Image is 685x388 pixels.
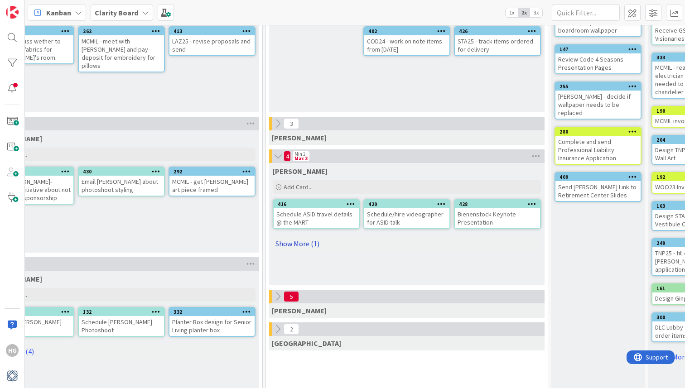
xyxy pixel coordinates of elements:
div: 262 [79,27,164,35]
a: 428Bienenstock Keynote Presentation [454,199,541,229]
div: 416 [274,200,359,208]
div: 420Schedule/hire videographer for ASID talk [364,200,449,228]
a: 430Email [PERSON_NAME] about photoshoot styling [78,167,165,196]
div: 430Email [PERSON_NAME] about photoshoot styling [79,168,164,196]
div: 426 [459,28,540,34]
a: 132Schedule [PERSON_NAME] Photoshoot [78,307,165,337]
div: 428 [459,201,540,207]
div: 292 [169,168,255,176]
div: Max 3 [294,156,308,161]
span: Philip [272,306,327,315]
div: 430 [83,168,164,175]
div: 132 [83,309,164,315]
div: Min 1 [294,152,305,156]
div: 428 [455,200,540,208]
div: 416 [278,201,359,207]
a: 416Schedule ASID travel details @ the MART [273,199,360,229]
a: 280Complete and send Professional Liability Insurance Application [555,127,642,165]
div: [PERSON_NAME] - decide if wallpaper needs to be replaced [555,91,641,119]
div: MCMIL - get [PERSON_NAME] art piece framed [169,176,255,196]
div: 428Bienenstock Keynote Presentation [455,200,540,228]
div: 409Send [PERSON_NAME] Link to Retirement Center Slides [555,173,641,201]
div: 292MCMIL - get [PERSON_NAME] art piece framed [169,168,255,196]
div: 430 [79,168,164,176]
span: Support [19,1,41,12]
div: Review Code 4 Seasons Presentation Pages [555,53,641,73]
div: 416Schedule ASID travel details @ the MART [274,200,359,228]
div: 147 [560,46,641,53]
span: 2 [284,324,299,335]
img: Visit kanbanzone.com [6,6,19,19]
a: Show More (1) [273,236,541,251]
img: avatar [6,369,19,382]
span: Hannah [273,167,328,176]
a: 147Review Code 4 Seasons Presentation Pages [555,44,642,74]
input: Quick Filter... [552,5,620,21]
span: Kanban [46,7,71,18]
span: Lisa K. [272,133,327,142]
div: MCMIL - meet with [PERSON_NAME] and pay deposit for embroidery for pillows [79,35,164,72]
div: Bienenstock Keynote Presentation [455,208,540,228]
div: Schedule/hire videographer for ASID talk [364,208,449,228]
div: 255 [555,82,641,91]
div: 402COD24 - work on note items from [DATE] [364,27,449,55]
div: 147Review Code 4 Seasons Presentation Pages [555,45,641,73]
div: 280Complete and send Professional Liability Insurance Application [555,128,641,164]
div: 132 [79,308,164,316]
div: 409 [560,174,641,180]
div: 292 [174,168,255,175]
div: 426STA25 - track items ordered for delivery [455,27,540,55]
a: 255[PERSON_NAME] - decide if wallpaper needs to be replaced [555,81,642,120]
a: 409Send [PERSON_NAME] Link to Retirement Center Slides [555,172,642,202]
div: 262MCMIL - meet with [PERSON_NAME] and pay deposit for embroidery for pillows [79,27,164,72]
div: 413 [169,27,255,35]
a: 413LAZ25 - revise proposals and send [169,26,256,56]
div: LAZ25 - revise proposals and send [169,35,255,55]
span: 1x [506,8,518,17]
div: 409 [555,173,641,181]
div: 413 [174,28,255,34]
div: 255 [560,83,641,90]
a: 262MCMIL - meet with [PERSON_NAME] and pay deposit for embroidery for pillows [78,26,165,72]
div: 420 [364,200,449,208]
span: 3x [530,8,542,17]
div: HG [6,344,19,357]
div: Schedule ASID travel details @ the MART [274,208,359,228]
div: Email [PERSON_NAME] about photoshoot styling [79,176,164,196]
div: 426 [455,27,540,35]
div: 402 [364,27,449,35]
span: 5 [284,291,299,302]
div: 255[PERSON_NAME] - decide if wallpaper needs to be replaced [555,82,641,119]
span: 2x [518,8,530,17]
div: Complete and send Professional Liability Insurance Application [555,136,641,164]
div: 402 [368,28,449,34]
span: 3 [284,118,299,129]
a: 402COD24 - work on note items from [DATE] [363,26,450,56]
div: STA25 - track items ordered for delivery [455,35,540,55]
div: 413LAZ25 - revise proposals and send [169,27,255,55]
div: 280 [560,129,641,135]
div: GSP23 - propose new boardroom wallpaper [555,16,641,36]
div: 280 [555,128,641,136]
a: 332Planter Box design for Senior Living planter box [169,307,256,337]
b: Clarity Board [95,8,138,17]
div: 147 [555,45,641,53]
div: 420 [368,201,449,207]
div: 332 [169,308,255,316]
div: COD24 - work on note items from [DATE] [364,35,449,55]
div: Planter Box design for Senior Living planter box [169,316,255,336]
div: 262 [83,28,164,34]
div: 132Schedule [PERSON_NAME] Photoshoot [79,308,164,336]
span: Add Card... [284,183,313,191]
a: 420Schedule/hire videographer for ASID talk [363,199,450,229]
div: Schedule [PERSON_NAME] Photoshoot [79,316,164,336]
span: 4 [284,151,291,162]
div: Send [PERSON_NAME] Link to Retirement Center Slides [555,181,641,201]
div: 332Planter Box design for Senior Living planter box [169,308,255,336]
a: 292MCMIL - get [PERSON_NAME] art piece framed [169,167,256,196]
div: 332 [174,309,255,315]
span: Devon [272,339,341,348]
a: 426STA25 - track items ordered for delivery [454,26,541,56]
